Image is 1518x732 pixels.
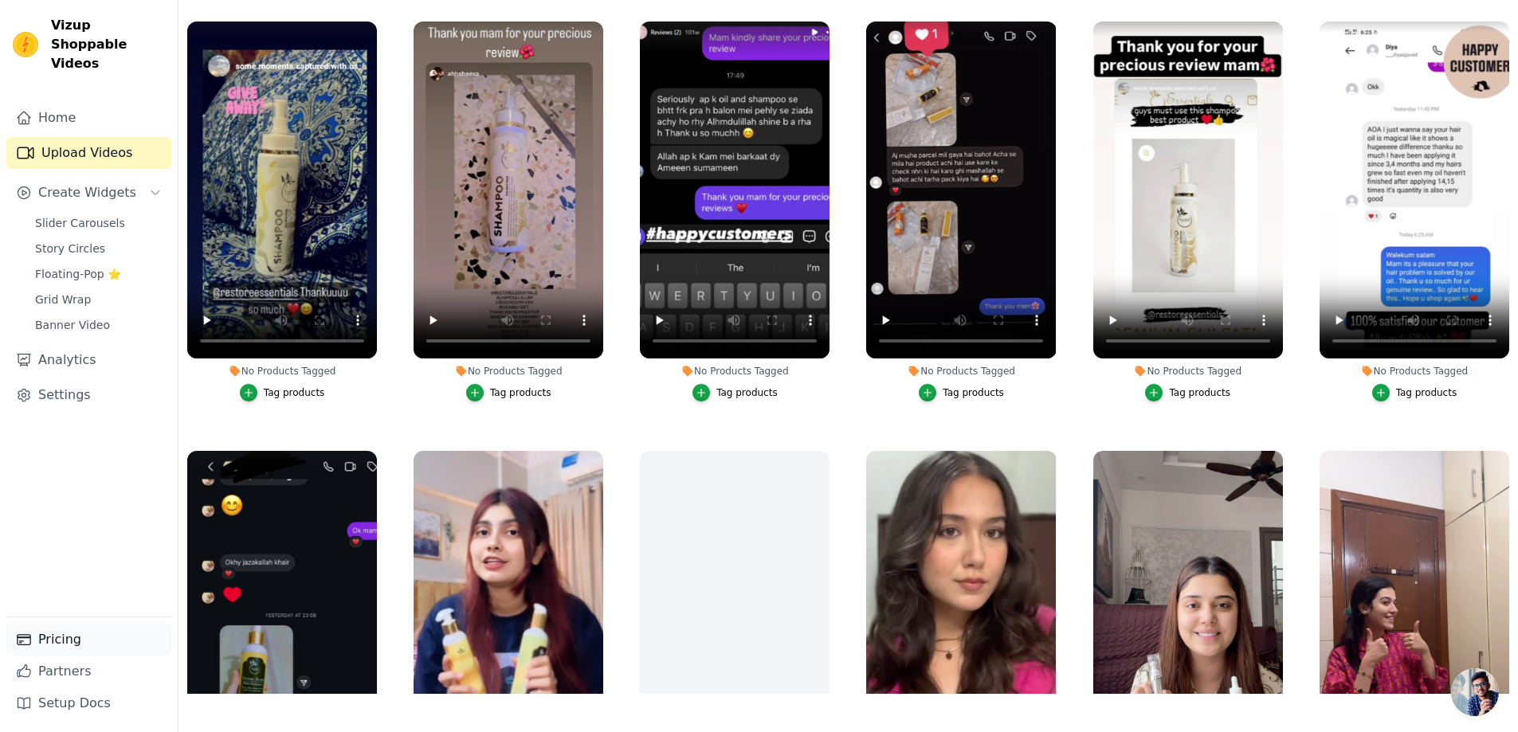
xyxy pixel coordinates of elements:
a: Upload Videos [6,137,171,169]
button: Tag products [692,384,778,401]
span: Banner Video [35,317,110,333]
div: Tag products [716,386,778,399]
span: Vizup Shoppable Videos [51,16,165,73]
span: Create Widgets [38,183,136,202]
a: Analytics [6,344,171,376]
div: No Products Tagged [640,365,830,378]
button: Tag products [240,384,325,401]
div: No Products Tagged [866,365,1056,378]
img: Vizup [13,32,38,57]
div: Tag products [490,386,551,399]
div: Tag products [264,386,325,399]
button: Tag products [466,384,551,401]
a: Partners [6,656,171,687]
button: Tag products [1145,384,1230,401]
a: Grid Wrap [25,288,171,311]
div: No Products Tagged [187,365,377,378]
div: No Products Tagged [414,365,603,378]
div: Tag products [1169,386,1230,399]
a: Setup Docs [6,687,171,719]
button: Tag products [919,384,1004,401]
div: Open chat [1451,668,1499,716]
span: Floating-Pop ⭐ [35,266,121,282]
a: Slider Carousels [25,212,171,234]
a: Pricing [6,624,171,656]
div: Tag products [1396,386,1457,399]
span: Slider Carousels [35,215,125,231]
a: Story Circles [25,237,171,260]
span: Grid Wrap [35,292,91,307]
div: No Products Tagged [1093,365,1283,378]
a: Home [6,102,171,134]
span: Story Circles [35,241,105,256]
div: No Products Tagged [1320,365,1509,378]
div: Tag products [943,386,1004,399]
button: Create Widgets [6,177,171,209]
button: Tag products [1372,384,1457,401]
a: Floating-Pop ⭐ [25,263,171,285]
a: Settings [6,379,171,411]
a: Banner Video [25,314,171,336]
